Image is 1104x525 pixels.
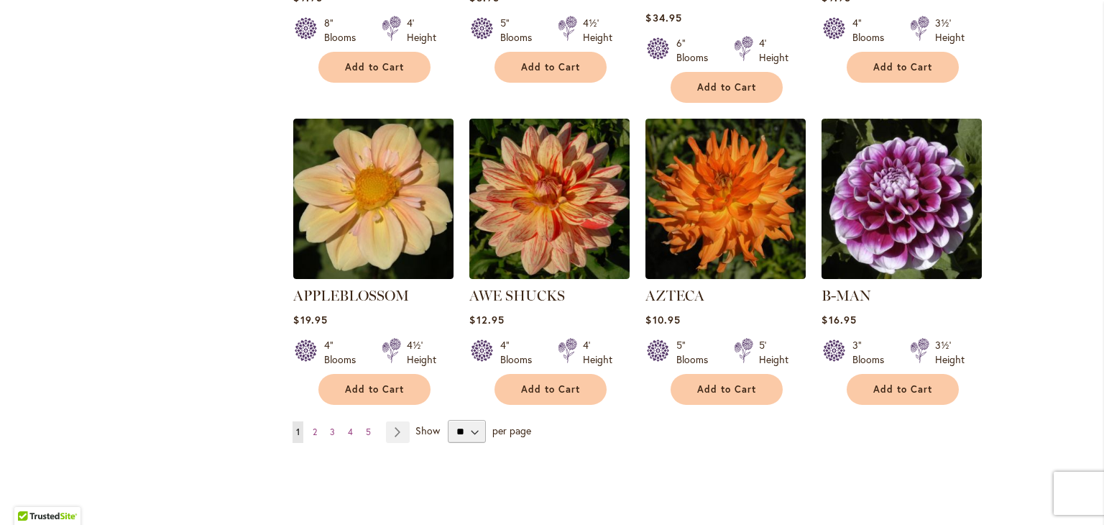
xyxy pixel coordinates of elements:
[309,421,321,443] a: 2
[293,268,454,282] a: APPLEBLOSSOM
[521,383,580,396] span: Add to Cart
[645,11,681,24] span: $34.95
[348,426,353,437] span: 4
[324,16,364,45] div: 8" Blooms
[330,426,335,437] span: 3
[324,338,364,367] div: 4" Blooms
[847,52,959,83] button: Add to Cart
[822,119,982,279] img: B-MAN
[494,374,607,405] button: Add to Cart
[822,313,856,327] span: $16.95
[645,119,806,279] img: AZTECA
[407,338,436,367] div: 4½' Height
[318,374,431,405] button: Add to Cart
[583,338,612,367] div: 4' Height
[500,16,540,45] div: 5" Blooms
[852,338,893,367] div: 3" Blooms
[873,383,932,396] span: Add to Cart
[671,72,783,103] button: Add to Cart
[676,338,717,367] div: 5" Blooms
[293,313,327,327] span: $19.95
[873,61,932,73] span: Add to Cart
[852,16,893,45] div: 4" Blooms
[492,424,531,437] span: per page
[11,474,51,514] iframe: Launch Accessibility Center
[407,16,436,45] div: 4' Height
[583,16,612,45] div: 4½' Height
[362,421,374,443] a: 5
[293,287,409,304] a: APPLEBLOSSOM
[293,119,454,279] img: APPLEBLOSSOM
[415,424,440,437] span: Show
[296,426,300,437] span: 1
[521,61,580,73] span: Add to Cart
[318,52,431,83] button: Add to Cart
[469,268,630,282] a: AWE SHUCKS
[935,16,965,45] div: 3½' Height
[469,313,504,327] span: $12.95
[697,81,756,93] span: Add to Cart
[366,426,371,437] span: 5
[326,421,339,443] a: 3
[500,338,540,367] div: 4" Blooms
[313,426,317,437] span: 2
[469,287,565,304] a: AWE SHUCKS
[759,338,788,367] div: 5' Height
[935,338,965,367] div: 3½' Height
[645,287,704,304] a: AZTECA
[676,36,717,65] div: 6" Blooms
[847,374,959,405] button: Add to Cart
[469,119,630,279] img: AWE SHUCKS
[697,383,756,396] span: Add to Cart
[344,421,356,443] a: 4
[645,313,680,327] span: $10.95
[759,36,788,65] div: 4' Height
[345,383,404,396] span: Add to Cart
[822,287,871,304] a: B-MAN
[494,52,607,83] button: Add to Cart
[345,61,404,73] span: Add to Cart
[645,268,806,282] a: AZTECA
[671,374,783,405] button: Add to Cart
[822,268,982,282] a: B-MAN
